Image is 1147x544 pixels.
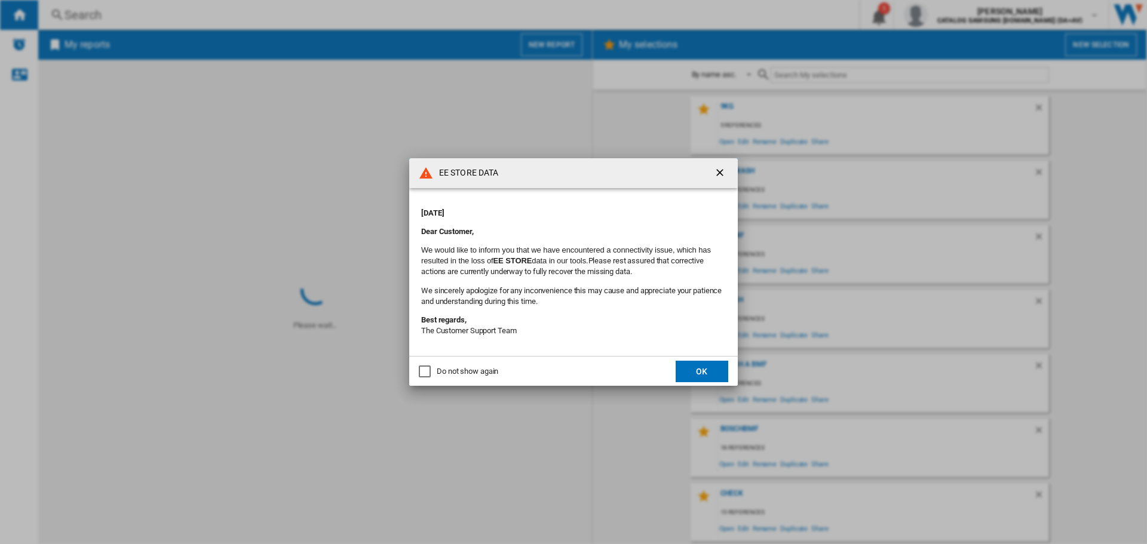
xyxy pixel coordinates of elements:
[709,161,733,185] button: getI18NText('BUTTONS.CLOSE_DIALOG')
[676,361,728,382] button: OK
[421,245,726,278] p: Please rest assured that corrective actions are currently underway to fully recover the missing d...
[421,285,726,307] p: We sincerely apologize for any inconvenience this may cause and appreciate your patience and unde...
[421,227,474,236] strong: Dear Customer,
[714,167,728,181] ng-md-icon: getI18NText('BUTTONS.CLOSE_DIALOG')
[532,256,588,265] font: data in our tools.
[437,366,498,377] div: Do not show again
[421,245,711,265] font: We would like to inform you that we have encountered a connectivity issue, which has resulted in ...
[433,167,498,179] h4: EE STORE DATA
[421,208,444,217] strong: [DATE]
[421,315,467,324] strong: Best regards,
[419,366,498,377] md-checkbox: Do not show again
[421,315,726,336] p: The Customer Support Team
[493,256,532,265] b: EE STORE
